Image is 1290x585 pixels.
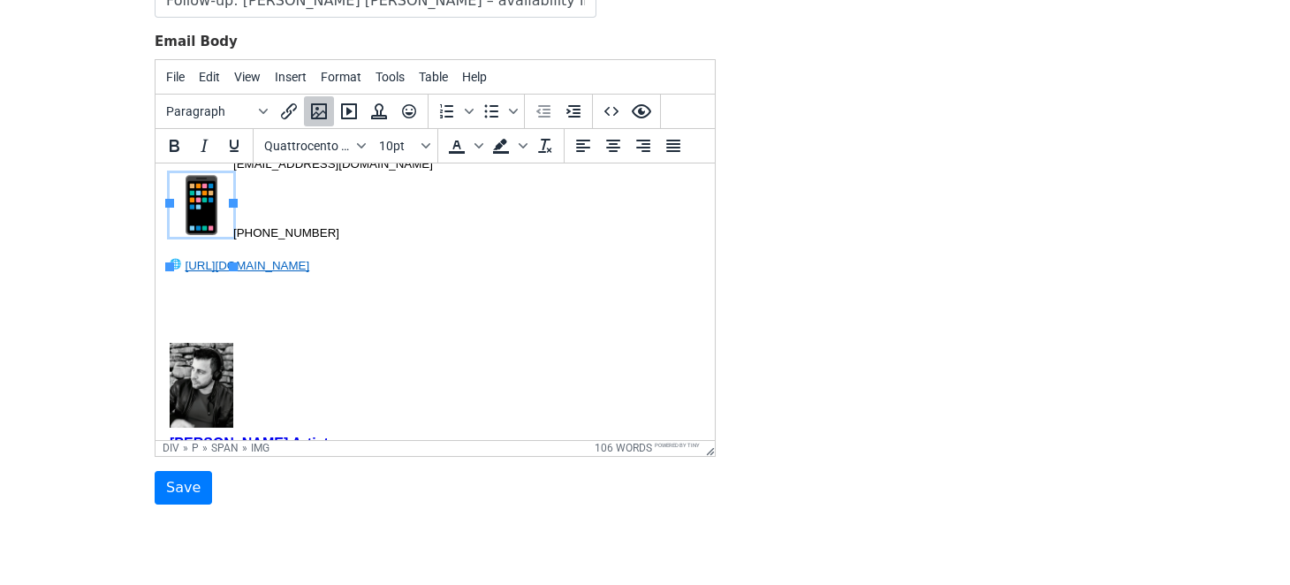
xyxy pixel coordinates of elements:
span: Format [321,70,361,84]
div: » [242,442,247,454]
div: Bullet list [476,96,520,126]
div: Resize [700,441,715,456]
button: Decrease indent [528,96,558,126]
button: Align center [598,131,628,161]
button: 106 words [595,442,652,454]
a: [URL][DOMAIN_NAME] [29,94,154,109]
div: p [192,442,199,454]
span: 10pt [379,139,418,153]
div: Background color [486,131,530,161]
a: [PERSON_NAME] Artist [14,272,173,287]
div: Numbered list [432,96,476,126]
button: Preview [626,96,656,126]
img: 🌐 [14,95,26,106]
button: Emoticons [394,96,424,126]
span: File [166,70,185,84]
iframe: Rich Text Area. Press ALT-0 for help. [156,163,715,440]
button: Insert/edit image [304,96,334,126]
button: Underline [219,131,249,161]
iframe: Chat Widget [1202,500,1290,585]
button: Justify [658,131,688,161]
button: Align right [628,131,658,161]
img: 📱 [14,10,78,73]
span: [PHONE_NUMBER] [78,63,184,76]
div: Widget de chat [1202,500,1290,585]
span: Paragraph [166,104,253,118]
div: img [251,442,269,454]
div: » [202,442,208,454]
button: Blocks [159,96,274,126]
span: Insert [275,70,307,84]
span: Table [419,70,448,84]
div: div [163,442,179,454]
button: Bold [159,131,189,161]
button: Source code [596,96,626,126]
button: Insert/edit link [274,96,304,126]
button: Fonts [257,131,372,161]
button: Insert/edit media [334,96,364,126]
img: AIorK4ySqCKQd61uCP-fvC4EsWZeHPprCMQ6XpyaiUEHhGCT9r4ymZI0WRIM4SNllRJxlAK9WaTCfMo1RzRg [14,179,78,264]
div: Text color [442,131,486,161]
input: Save [155,471,212,505]
button: Italic [189,131,219,161]
label: Email Body [155,32,238,52]
span: Edit [199,70,220,84]
button: Clear formatting [530,131,560,161]
a: Powered by Tiny [655,442,700,448]
span: View [234,70,261,84]
span: Tools [376,70,405,84]
button: Insert template [364,96,394,126]
button: Increase indent [558,96,588,126]
span: Quattrocento Sans,sans-serif [264,139,351,153]
span: [URL][DOMAIN_NAME] [29,95,154,109]
span: Help [462,70,487,84]
button: Font sizes [372,131,434,161]
button: Align left [568,131,598,161]
div: span [211,442,239,454]
div: » [183,442,188,454]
